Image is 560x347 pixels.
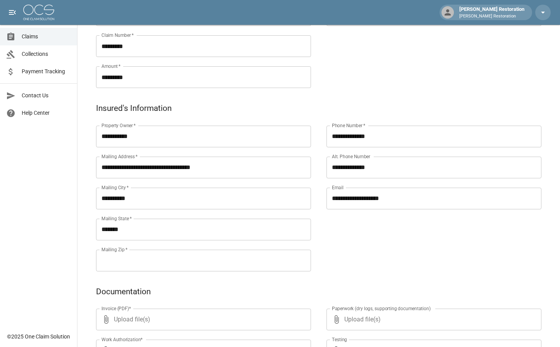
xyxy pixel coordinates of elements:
label: Mailing Address [101,153,137,160]
label: Work Authorization* [101,336,143,343]
span: Payment Tracking [22,67,71,76]
label: Paperwork (dry logs, supporting documentation) [332,305,431,312]
img: ocs-logo-white-transparent.png [23,5,54,20]
label: Claim Number [101,32,134,38]
label: Testing [332,336,347,343]
label: Amount [101,63,121,69]
label: Invoice (PDF)* [101,305,131,312]
label: Email [332,184,344,191]
span: Contact Us [22,91,71,100]
label: Alt. Phone Number [332,153,370,160]
span: Help Center [22,109,71,117]
span: Claims [22,33,71,41]
p: [PERSON_NAME] Restoration [459,13,524,20]
button: open drawer [5,5,20,20]
span: Upload file(s) [344,309,520,330]
label: Mailing City [101,184,129,191]
label: Phone Number [332,122,365,129]
span: Collections [22,50,71,58]
div: © 2025 One Claim Solution [7,333,70,340]
label: Mailing Zip [101,246,128,253]
div: [PERSON_NAME] Restoration [456,5,527,19]
label: Mailing State [101,215,132,222]
span: Upload file(s) [114,309,290,330]
label: Property Owner [101,122,136,129]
